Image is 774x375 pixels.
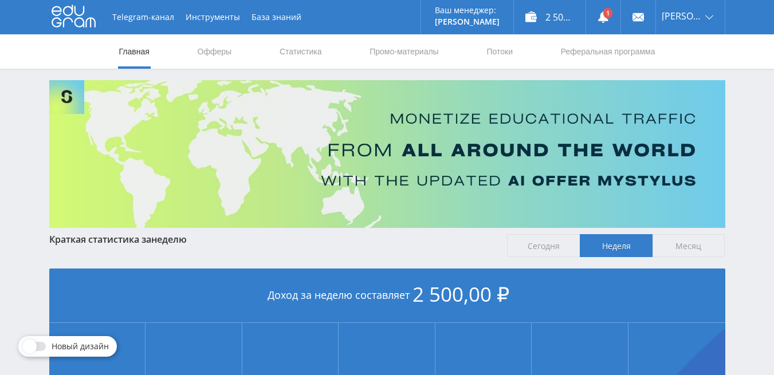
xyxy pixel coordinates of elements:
[507,234,580,257] span: Сегодня
[580,234,653,257] span: Неделя
[368,34,439,69] a: Промо-материалы
[49,80,725,228] img: Banner
[485,34,514,69] a: Потоки
[662,11,702,21] span: [PERSON_NAME]
[435,6,500,15] p: Ваш менеджер:
[560,34,657,69] a: Реферальная программа
[52,342,109,351] span: Новый дизайн
[412,281,509,307] span: 2 500,00 ₽
[49,234,496,244] div: Краткая статистика за
[118,34,151,69] a: Главная
[653,234,725,257] span: Месяц
[49,269,725,323] div: Доход за неделю составляет
[278,34,323,69] a: Статистика
[197,34,233,69] a: Офферы
[435,17,500,26] p: [PERSON_NAME]
[151,233,187,246] span: неделю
